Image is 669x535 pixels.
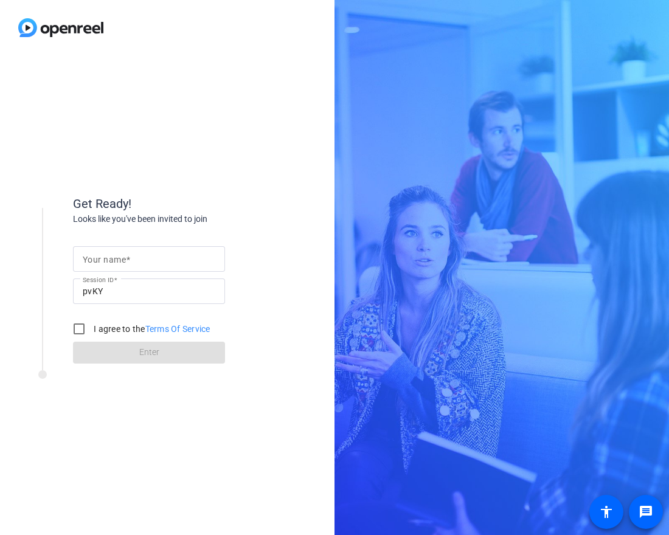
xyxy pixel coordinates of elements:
div: Get Ready! [73,195,316,213]
mat-label: Your name [83,255,126,264]
div: Looks like you've been invited to join [73,213,316,226]
mat-label: Session ID [83,276,114,283]
mat-icon: message [639,505,653,519]
label: I agree to the [91,323,210,335]
mat-icon: accessibility [599,505,614,519]
a: Terms Of Service [145,324,210,334]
